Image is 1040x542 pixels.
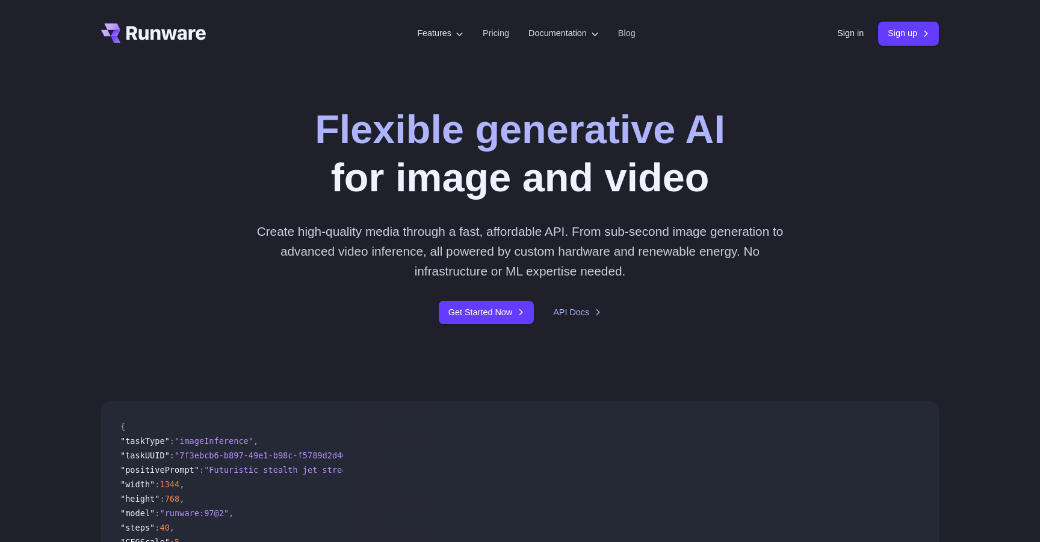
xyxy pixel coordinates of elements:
[120,451,170,460] span: "taskUUID"
[120,494,159,504] span: "height"
[120,422,125,431] span: {
[120,523,155,532] span: "steps"
[170,523,175,532] span: ,
[553,306,601,319] a: API Docs
[165,494,180,504] span: 768
[179,494,184,504] span: ,
[120,436,170,446] span: "taskType"
[175,451,362,460] span: "7f3ebcb6-b897-49e1-b98c-f5789d2d40d7"
[199,465,204,475] span: :
[159,494,164,504] span: :
[252,221,788,282] p: Create high-quality media through a fast, affordable API. From sub-second image generation to adv...
[155,508,159,518] span: :
[837,26,864,40] a: Sign in
[417,26,463,40] label: Features
[253,436,258,446] span: ,
[159,508,229,518] span: "runware:97@2"
[315,106,725,202] h1: for image and video
[159,523,169,532] span: 40
[315,107,725,152] strong: Flexible generative AI
[878,22,939,45] a: Sign up
[179,479,184,489] span: ,
[204,465,652,475] span: "Futuristic stealth jet streaking through a neon-lit cityscape with glowing purple exhaust"
[229,508,234,518] span: ,
[159,479,179,489] span: 1344
[155,523,159,532] span: :
[120,465,199,475] span: "positivePrompt"
[483,26,509,40] a: Pricing
[170,451,175,460] span: :
[155,479,159,489] span: :
[175,436,253,446] span: "imageInference"
[170,436,175,446] span: :
[439,301,534,324] a: Get Started Now
[101,23,206,43] a: Go to /
[618,26,636,40] a: Blog
[528,26,599,40] label: Documentation
[120,508,155,518] span: "model"
[120,479,155,489] span: "width"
